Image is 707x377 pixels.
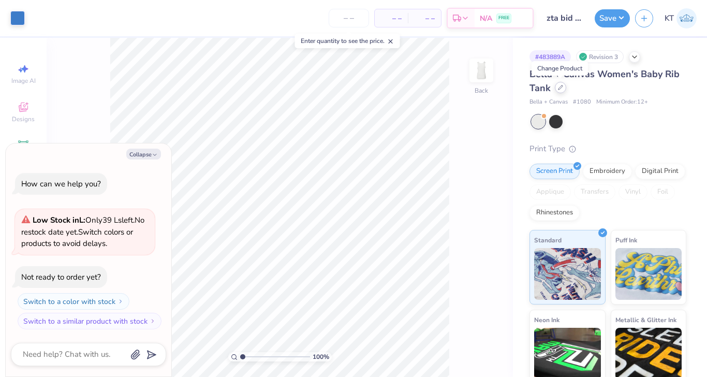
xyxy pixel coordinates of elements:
span: N/A [480,13,492,24]
img: Kylie Teeple [676,8,697,28]
button: Switch to a similar product with stock [18,313,161,329]
button: Collapse [126,149,161,160]
div: Back [475,86,488,95]
div: Change Product [532,61,588,76]
div: Print Type [529,143,686,155]
input: Untitled Design [539,8,590,28]
span: Standard [534,235,562,245]
div: Screen Print [529,164,580,179]
span: – – [381,13,402,24]
strong: Low Stock in L : [33,215,85,225]
span: – – [414,13,435,24]
img: Puff Ink [615,248,682,300]
div: Digital Print [635,164,685,179]
div: Enter quantity to see the price. [295,34,400,48]
span: KT [665,12,674,24]
input: – – [329,9,369,27]
button: Save [595,9,630,27]
span: Minimum Order: 12 + [596,98,648,107]
span: Neon Ink [534,314,559,325]
div: Transfers [574,184,615,200]
div: # 483889A [529,50,571,63]
span: FREE [498,15,509,22]
span: Puff Ink [615,235,637,245]
span: Bella + Canvas [529,98,568,107]
img: Switch to a color with stock [117,298,124,304]
div: Revision 3 [576,50,624,63]
span: Image AI [11,77,36,85]
span: Metallic & Glitter Ink [615,314,676,325]
span: Designs [12,115,35,123]
div: Vinyl [618,184,647,200]
img: Switch to a similar product with stock [150,318,156,324]
div: Rhinestones [529,205,580,221]
span: Only 39 Ls left. Switch colors or products to avoid delays. [21,215,144,249]
button: Switch to a color with stock [18,293,129,310]
div: Embroidery [583,164,632,179]
img: Standard [534,248,601,300]
span: No restock date yet. [21,215,144,237]
div: Foil [651,184,675,200]
span: Bella + Canvas Women's Baby Rib Tank [529,68,680,94]
div: Not ready to order yet? [21,272,101,282]
a: KT [665,8,697,28]
div: How can we help you? [21,179,101,189]
span: 100 % [313,352,329,361]
div: Applique [529,184,571,200]
img: Back [471,60,492,81]
span: # 1080 [573,98,591,107]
